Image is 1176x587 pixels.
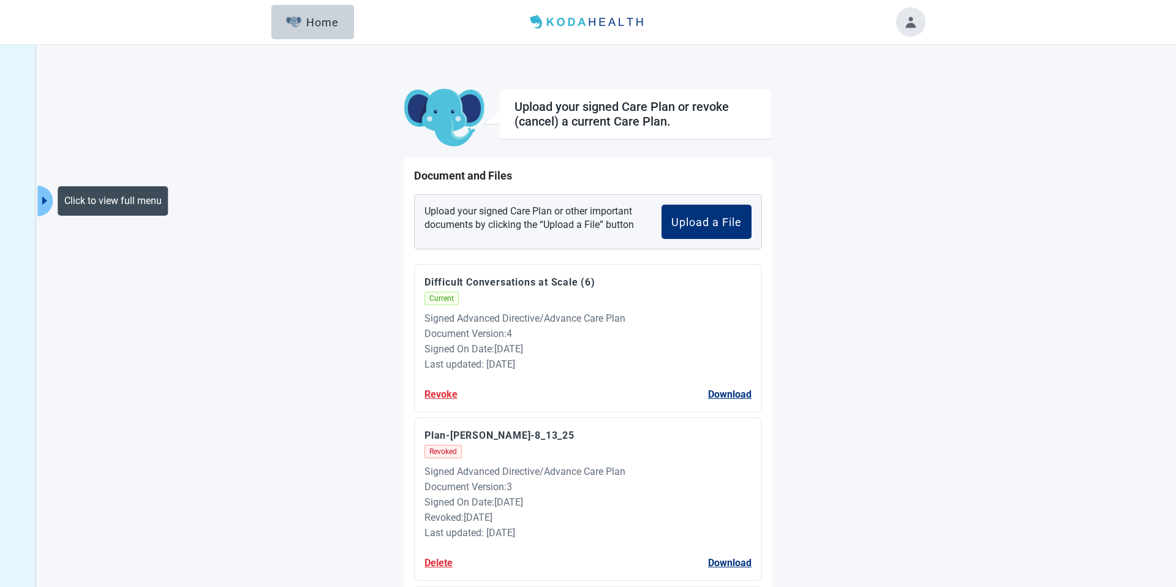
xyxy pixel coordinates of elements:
[424,292,459,305] span: Current
[424,510,752,525] div: Revoked : [DATE]
[896,7,925,37] button: Toggle account menu
[424,357,752,372] div: Last updated: [DATE]
[708,555,752,570] button: Download
[39,195,50,206] span: caret-right
[514,99,756,129] div: Upload your signed Care Plan or revoke (cancel) a current Care Plan.
[424,341,752,357] div: Signed On Date : [DATE]
[424,275,752,290] p: Difficult Conversations at Scale (6)
[286,17,301,28] img: Elephant
[424,479,752,494] div: Document Version : 3
[424,205,643,239] p: Upload your signed Care Plan or other important documents by clicking the “Upload a File” button
[424,555,453,570] button: Delete
[424,464,752,479] div: Signed Advanced Directive/Advance Care Plan
[404,89,484,148] img: Koda Elephant
[661,205,752,239] button: Upload a File
[424,387,458,402] button: Revoke
[424,525,752,540] div: Last updated: [DATE]
[424,445,462,458] span: Revoked
[671,216,742,228] div: Upload a File
[424,494,752,510] div: Signed On Date : [DATE]
[37,186,53,216] button: Expand menu
[424,311,752,326] div: Signed Advanced Directive/Advance Care Plan
[286,16,339,28] div: Home
[424,428,752,443] p: Plan-[PERSON_NAME]-8_13_25
[424,326,752,341] div: Document Version : 4
[525,12,651,32] img: Koda Health
[414,167,762,184] h1: Document and Files
[271,5,354,39] button: ElephantHome
[708,387,752,402] button: Download
[58,186,168,216] div: Click to view full menu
